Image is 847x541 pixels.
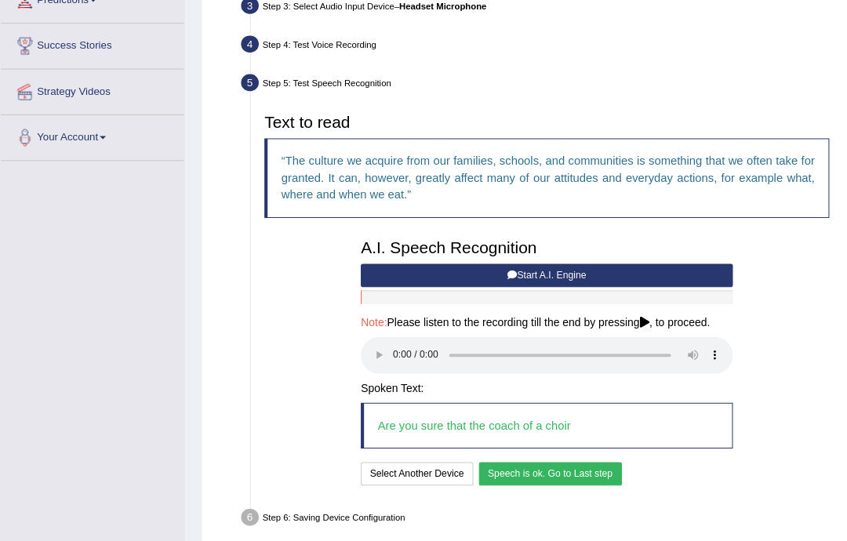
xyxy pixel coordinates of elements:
[352,393,715,438] blockquote: Are you sure that the coach of a choir
[390,1,475,10] b: Headset Microphone
[230,31,825,60] div: Step 4: Test Voice Recording
[274,151,795,197] q: The culture we acquire from our families, schools, and communities is something that we often tak...
[230,68,825,97] div: Step 5: Test Speech Recognition
[352,374,715,386] h4: Spoken Text:
[230,492,825,521] div: Step 6: Saving Device Configuration
[467,451,607,474] button: Speech is ok. Go to Last step
[1,23,180,62] a: Success Stories
[352,310,715,321] h4: Please listen to the recording till the end by pressing , to proceed.
[352,233,715,250] h3: A.I. Speech Recognition
[385,1,475,10] span: –
[352,309,378,321] span: Note:
[352,451,461,474] button: Select Another Device
[1,67,180,107] a: Strategy Videos
[1,112,180,151] a: Your Account
[352,257,715,280] button: Start A.I. Engine
[258,111,809,128] h3: Text to read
